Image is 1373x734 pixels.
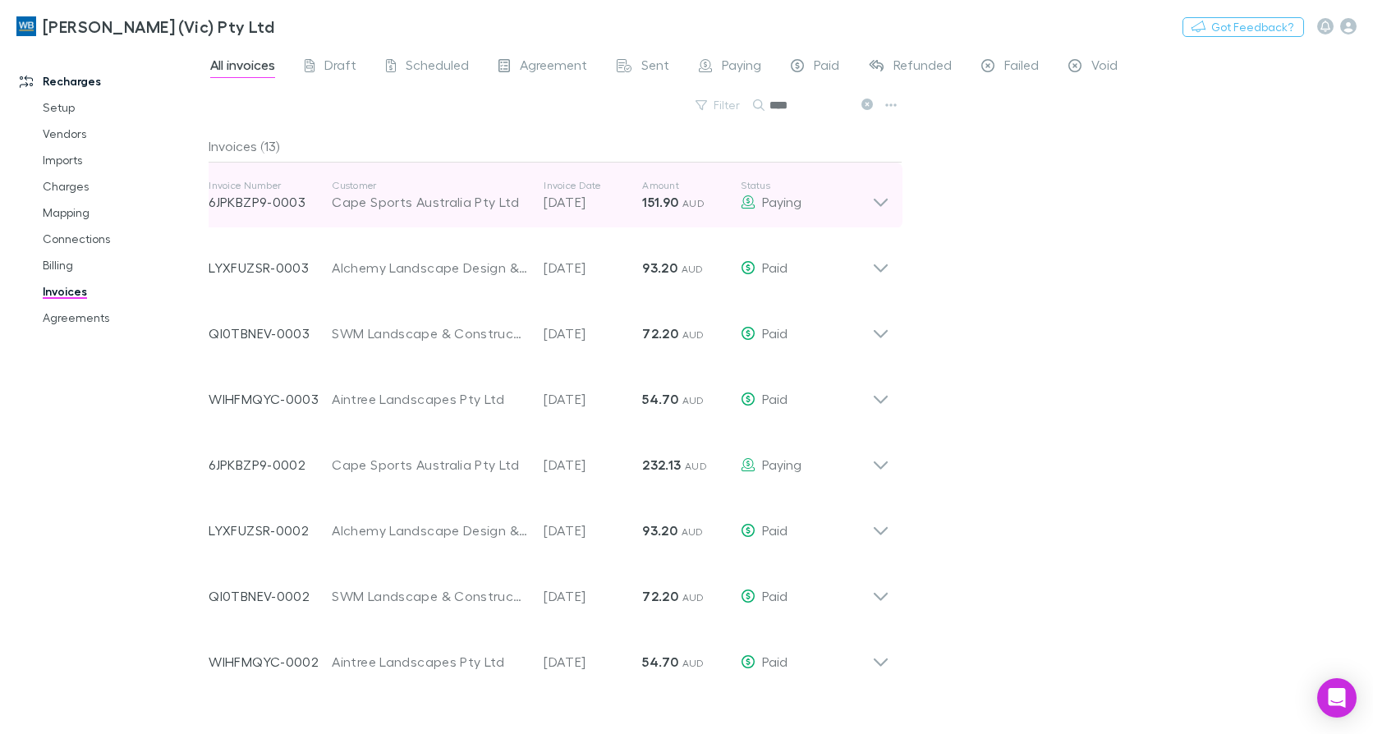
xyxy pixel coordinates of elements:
span: Void [1091,57,1118,78]
p: [DATE] [544,455,642,475]
strong: 93.20 [642,522,677,539]
p: Amount [642,179,741,192]
a: Recharges [3,68,218,94]
a: Imports [26,147,218,173]
strong: 54.70 [642,654,678,670]
div: WIHFMQYC-0003Aintree Landscapes Pty Ltd[DATE]54.70 AUDPaid [195,360,902,425]
strong: 232.13 [642,456,681,473]
span: Paying [762,456,801,472]
p: [DATE] [544,192,642,212]
strong: 151.90 [642,194,678,210]
a: Invoices [26,278,218,305]
span: Sent [641,57,669,78]
span: Failed [1004,57,1039,78]
p: WIHFMQYC-0003 [209,389,332,409]
div: Alchemy Landscape Design & Construction Pty Ltd [332,258,527,278]
p: [DATE] [544,652,642,672]
span: Paid [762,588,788,603]
div: Alchemy Landscape Design & Construction Pty Ltd [332,521,527,540]
strong: 93.20 [642,259,677,276]
a: Connections [26,226,218,252]
a: Setup [26,94,218,121]
span: Refunded [893,57,952,78]
span: Agreement [520,57,587,78]
a: Billing [26,252,218,278]
p: LYXFUZSR-0003 [209,258,332,278]
div: QI0TBNEV-0003SWM Landscape & Construction Pty Ltd[DATE]72.20 AUDPaid [195,294,902,360]
div: SWM Landscape & Construction Pty Ltd [332,586,527,606]
span: All invoices [210,57,275,78]
strong: 72.20 [642,325,678,342]
span: AUD [682,328,705,341]
div: SWM Landscape & Construction Pty Ltd [332,323,527,343]
p: 6JPKBZP9-0002 [209,455,332,475]
span: Paid [762,391,788,406]
a: Charges [26,173,218,200]
span: Paid [762,325,788,341]
div: WIHFMQYC-0002Aintree Landscapes Pty Ltd[DATE]54.70 AUDPaid [195,622,902,688]
p: [DATE] [544,521,642,540]
span: Paid [762,522,788,538]
div: LYXFUZSR-0002Alchemy Landscape Design & Construction Pty Ltd[DATE]93.20 AUDPaid [195,491,902,557]
div: Cape Sports Australia Pty Ltd [332,192,527,212]
div: Aintree Landscapes Pty Ltd [332,389,527,409]
strong: 72.20 [642,588,678,604]
p: LYXFUZSR-0002 [209,521,332,540]
span: AUD [685,460,707,472]
span: AUD [682,263,704,275]
p: Invoice Number [209,179,332,192]
span: Paying [762,194,801,209]
p: [DATE] [544,258,642,278]
p: 6JPKBZP9-0003 [209,192,332,212]
a: Mapping [26,200,218,226]
p: QI0TBNEV-0003 [209,323,332,343]
span: Draft [324,57,356,78]
a: [PERSON_NAME] (Vic) Pty Ltd [7,7,284,46]
p: Invoice Date [544,179,642,192]
span: AUD [682,525,704,538]
h3: [PERSON_NAME] (Vic) Pty Ltd [43,16,274,36]
a: Vendors [26,121,218,147]
div: Aintree Landscapes Pty Ltd [332,652,527,672]
p: WIHFMQYC-0002 [209,652,332,672]
a: Agreements [26,305,218,331]
div: Cape Sports Australia Pty Ltd [332,455,527,475]
span: Paid [762,654,788,669]
p: [DATE] [544,323,642,343]
span: Paid [762,259,788,275]
span: AUD [682,657,705,669]
p: Customer [332,179,527,192]
div: Open Intercom Messenger [1317,678,1357,718]
div: LYXFUZSR-0003Alchemy Landscape Design & Construction Pty Ltd[DATE]93.20 AUDPaid [195,228,902,294]
span: Scheduled [406,57,469,78]
img: William Buck (Vic) Pty Ltd's Logo [16,16,36,36]
strong: 54.70 [642,391,678,407]
p: QI0TBNEV-0002 [209,586,332,606]
div: Invoice Number6JPKBZP9-0003CustomerCape Sports Australia Pty LtdInvoice Date[DATE]Amount151.90 AU... [195,163,902,228]
p: Status [741,179,872,192]
p: [DATE] [544,389,642,409]
span: AUD [682,197,705,209]
span: AUD [682,394,705,406]
span: AUD [682,591,705,603]
div: QI0TBNEV-0002SWM Landscape & Construction Pty Ltd[DATE]72.20 AUDPaid [195,557,902,622]
button: Filter [687,95,750,115]
span: Paying [722,57,761,78]
p: [DATE] [544,586,642,606]
div: 6JPKBZP9-0002Cape Sports Australia Pty Ltd[DATE]232.13 AUDPaying [195,425,902,491]
button: Got Feedback? [1182,17,1304,37]
span: Paid [814,57,839,78]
